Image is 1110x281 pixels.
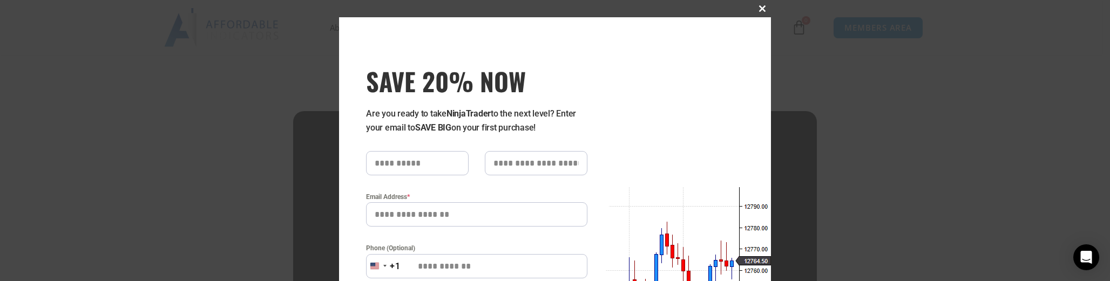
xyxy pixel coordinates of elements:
[366,107,587,135] p: Are you ready to take to the next level? Enter your email to on your first purchase!
[446,108,491,119] strong: NinjaTrader
[415,122,451,133] strong: SAVE BIG
[366,66,587,96] span: SAVE 20% NOW
[366,243,587,253] label: Phone (Optional)
[366,254,401,278] button: Selected country
[1073,244,1099,270] div: Open Intercom Messenger
[366,191,587,202] label: Email Address
[390,259,401,273] div: +1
